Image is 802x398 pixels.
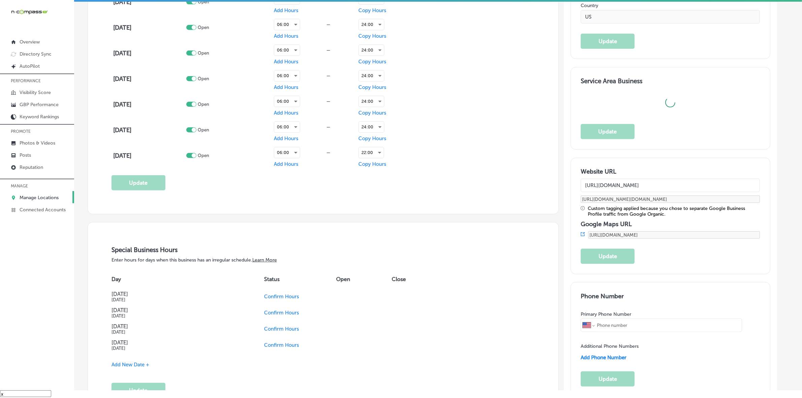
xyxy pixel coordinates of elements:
th: Close [392,270,429,288]
p: Open [198,51,209,56]
button: Update [581,34,635,49]
img: 660ab0bf-5cc7-4cb8-ba1c-48b5ae0f18e60NCTV_CLogo_TV_Black_-500x88.png [11,9,48,15]
div: — [300,124,357,129]
span: Copy Hours [358,33,386,39]
h4: [DATE] [113,126,185,134]
h4: [DATE] [113,75,185,83]
span: Add Hours [274,135,298,142]
p: Keyword Rankings [20,114,59,120]
div: 06:00 [274,96,300,107]
p: Enter hours for days when this business has an irregular schedule. [111,257,535,263]
span: Copy Hours [358,84,386,90]
h3: Google Maps URL [581,220,760,228]
p: Open [198,127,209,132]
span: Confirm Hours [264,294,299,300]
div: — [300,22,357,27]
p: Connected Accounts [20,207,66,213]
p: Overview [20,39,40,45]
button: Update [581,371,635,387]
h5: [DATE] [111,346,245,351]
span: Add Hours [274,110,298,116]
h5: [DATE] [111,330,245,335]
span: Copy Hours [358,161,386,167]
span: Confirm Hours [264,342,299,348]
input: Add Location Website [581,179,760,192]
th: Status [264,270,336,288]
span: Add Phone Number [581,355,627,361]
p: Visibility Score [20,90,51,95]
h4: [DATE] [113,50,185,57]
span: Add Hours [274,84,298,90]
div: — [300,99,357,104]
h5: [DATE] [111,297,245,302]
span: Add New Date + [111,362,149,368]
span: Add Hours [274,7,298,13]
h3: Special Business Hours [111,246,535,254]
div: 24:00 [359,122,384,132]
input: Phone number [596,319,740,332]
p: Open [198,153,209,158]
div: 24:00 [359,45,384,56]
button: Update [111,175,165,190]
h3: Phone Number [581,293,760,300]
th: Open [336,270,392,288]
label: Primary Phone Number [581,311,631,317]
div: 24:00 [359,19,384,30]
div: 06:00 [274,45,300,56]
h4: [DATE] [111,323,245,330]
label: Country [581,3,760,8]
div: — [300,73,357,78]
p: Open [198,25,209,30]
p: Open [198,102,209,107]
label: Additional Phone Numbers [581,343,639,349]
div: 24:00 [359,96,384,107]
span: Add Hours [274,161,298,167]
span: Copy Hours [358,7,386,13]
p: Photos & Videos [20,140,55,146]
th: Day [111,270,264,288]
p: Posts [20,152,31,158]
span: Confirm Hours [264,326,299,332]
div: — [300,150,357,155]
h5: [DATE] [111,313,245,318]
button: Update [111,383,165,398]
div: 22:00 [359,147,384,158]
span: Copy Hours [358,59,386,65]
button: Update [581,249,635,264]
span: Add Hours [274,33,298,39]
div: — [300,48,357,53]
div: Custom tagging applied because you chose to separate Google Business Profile traffic from Google ... [588,206,760,217]
span: Confirm Hours [264,310,299,316]
h4: [DATE] [111,291,245,297]
h3: Website URL [581,168,760,175]
h4: [DATE] [113,24,185,31]
div: 06:00 [274,19,300,30]
h4: [DATE] [111,339,245,346]
p: Manage Locations [20,195,59,201]
span: Copy Hours [358,135,386,142]
a: Learn More [252,257,277,263]
p: GBP Performance [20,102,59,108]
span: Copy Hours [358,110,386,116]
h3: Service Area Business [581,77,760,87]
input: Country [581,10,760,24]
div: 06:00 [274,147,300,158]
h4: [DATE] [113,101,185,108]
p: Directory Sync [20,51,52,57]
div: 06:00 [274,122,300,132]
p: Open [198,76,209,81]
h4: [DATE] [113,152,185,159]
button: Update [581,124,635,139]
h4: [DATE] [111,307,245,313]
div: 06:00 [274,70,300,81]
span: Add Hours [274,59,298,65]
p: Reputation [20,164,43,170]
div: 24:00 [359,70,384,81]
p: AutoPilot [20,63,40,69]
